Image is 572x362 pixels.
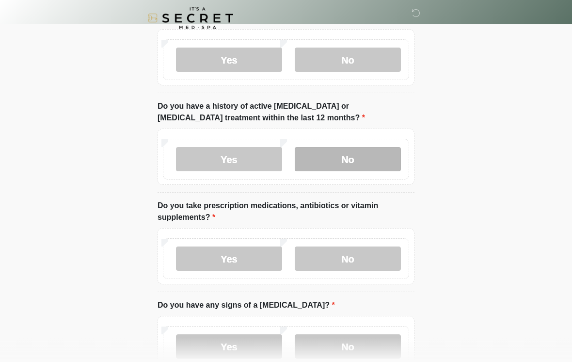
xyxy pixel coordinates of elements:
[148,7,233,29] img: It's A Secret Med Spa Logo
[176,148,282,172] label: Yes
[295,48,401,72] label: No
[158,200,414,224] label: Do you take prescription medications, antibiotics or vitamin supplements?
[295,148,401,172] label: No
[176,335,282,359] label: Yes
[158,300,335,312] label: Do you have any signs of a [MEDICAL_DATA]?
[176,48,282,72] label: Yes
[158,101,414,124] label: Do you have a history of active [MEDICAL_DATA] or [MEDICAL_DATA] treatment within the last 12 mon...
[295,335,401,359] label: No
[295,247,401,271] label: No
[176,247,282,271] label: Yes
